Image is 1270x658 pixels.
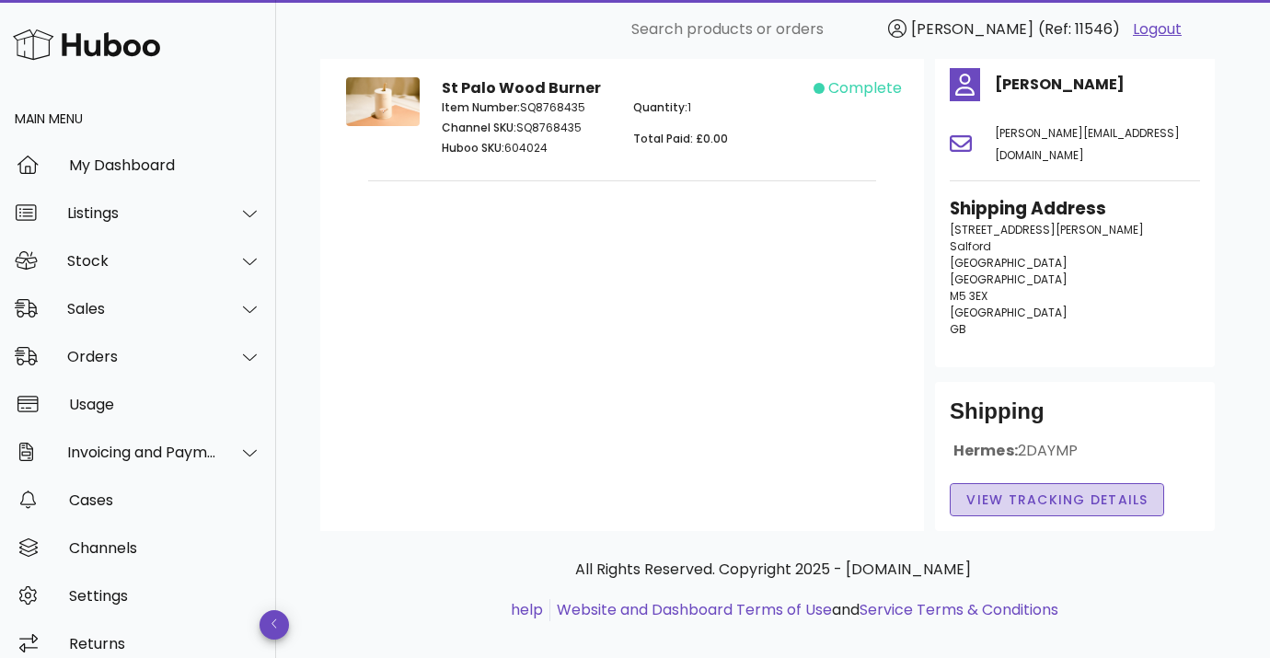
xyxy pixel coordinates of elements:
[995,74,1200,96] h4: [PERSON_NAME]
[950,397,1200,441] div: Shipping
[633,99,687,115] span: Quantity:
[950,271,1068,287] span: [GEOGRAPHIC_DATA]
[950,321,966,337] span: GB
[950,441,1200,476] div: Hermes:
[69,491,261,509] div: Cases
[442,99,611,116] p: SQ8768435
[511,599,543,620] a: help
[67,252,217,270] div: Stock
[1018,440,1079,461] span: 2DAYMP
[442,120,611,136] p: SQ8768435
[13,25,160,64] img: Huboo Logo
[950,288,987,304] span: M5 3EX
[550,599,1058,621] li: and
[346,77,420,126] img: Product Image
[950,196,1200,222] h3: Shipping Address
[335,559,1211,581] p: All Rights Reserved. Copyright 2025 - [DOMAIN_NAME]
[965,491,1149,510] span: View Tracking details
[69,587,261,605] div: Settings
[950,222,1144,237] span: [STREET_ADDRESS][PERSON_NAME]
[995,125,1180,163] span: [PERSON_NAME][EMAIL_ADDRESS][DOMAIN_NAME]
[67,444,217,461] div: Invoicing and Payments
[1038,18,1120,40] span: (Ref: 11546)
[911,18,1033,40] span: [PERSON_NAME]
[69,635,261,652] div: Returns
[828,77,902,99] span: complete
[950,483,1164,516] button: View Tracking details
[633,131,728,146] span: Total Paid: £0.00
[1133,18,1182,40] a: Logout
[67,300,217,317] div: Sales
[442,140,611,156] p: 604024
[442,140,504,156] span: Huboo SKU:
[67,348,217,365] div: Orders
[69,396,261,413] div: Usage
[950,238,991,254] span: Salford
[67,204,217,222] div: Listings
[633,99,802,116] p: 1
[69,539,261,557] div: Channels
[950,305,1068,320] span: [GEOGRAPHIC_DATA]
[950,255,1068,271] span: [GEOGRAPHIC_DATA]
[69,156,261,174] div: My Dashboard
[442,77,601,98] strong: St Palo Wood Burner
[442,120,516,135] span: Channel SKU:
[860,599,1058,620] a: Service Terms & Conditions
[442,99,520,115] span: Item Number:
[557,599,832,620] a: Website and Dashboard Terms of Use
